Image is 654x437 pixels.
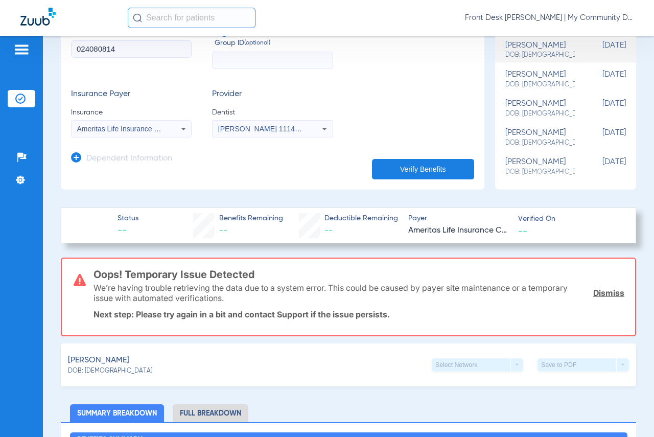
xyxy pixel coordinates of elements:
span: Benefits Remaining [219,213,283,224]
li: Summary Breakdown [70,404,164,422]
span: Payer [408,213,509,224]
div: [PERSON_NAME] [505,128,575,147]
span: DOB: [DEMOGRAPHIC_DATA] [505,80,575,89]
span: DOB: [DEMOGRAPHIC_DATA] [505,51,575,60]
span: -- [324,226,333,235]
img: error-icon [74,274,86,286]
div: [PERSON_NAME] [505,70,575,89]
p: We’re having trouble retrieving the data due to a system error. This could be caused by payer sit... [94,283,586,303]
h3: Provider [212,89,333,100]
span: [DATE] [575,128,626,147]
small: (optional) [244,38,270,49]
img: Search Icon [133,13,142,22]
span: Ameritas Life Insurance Corp. [77,125,172,133]
span: Verified On [518,214,619,224]
span: DOB: [DEMOGRAPHIC_DATA] [505,168,575,177]
span: Status [118,213,138,224]
h3: Dependent Information [86,154,172,164]
span: -- [518,225,527,236]
span: Dentist [212,107,333,118]
div: [PERSON_NAME] [505,157,575,176]
label: Member ID [71,28,192,70]
span: [DATE] [575,99,626,118]
span: Group ID [215,38,333,49]
p: Next step: Please try again in a bit and contact Support if the issue persists. [94,309,624,319]
span: -- [219,226,227,235]
span: Front Desk [PERSON_NAME] | My Community Dental Centers [465,13,634,23]
span: [PERSON_NAME] [68,354,129,367]
input: Member ID [71,40,192,58]
span: [DATE] [575,41,626,60]
span: -- [118,224,138,237]
img: Zuub Logo [20,8,56,26]
h3: Insurance Payer [71,89,192,100]
iframe: Chat Widget [603,388,654,437]
li: Full Breakdown [173,404,248,422]
span: DOB: [DEMOGRAPHIC_DATA] [505,109,575,119]
span: DOB: [DEMOGRAPHIC_DATA] [68,367,152,376]
div: [PERSON_NAME] [505,99,575,118]
span: DOB: [DEMOGRAPHIC_DATA] [505,139,575,148]
span: [DATE] [575,157,626,176]
button: Verify Benefits [372,159,474,179]
input: Search for patients [128,8,255,28]
img: hamburger-icon [13,43,30,56]
span: Deductible Remaining [324,213,398,224]
span: Ameritas Life Insurance Corp. [408,224,509,237]
a: Dismiss [593,288,624,298]
h3: Oops! Temporary Issue Detected [94,269,624,280]
span: Insurance [71,107,192,118]
span: [PERSON_NAME] 1114620432 [218,125,319,133]
span: [DATE] [575,70,626,89]
div: [PERSON_NAME] [505,41,575,60]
